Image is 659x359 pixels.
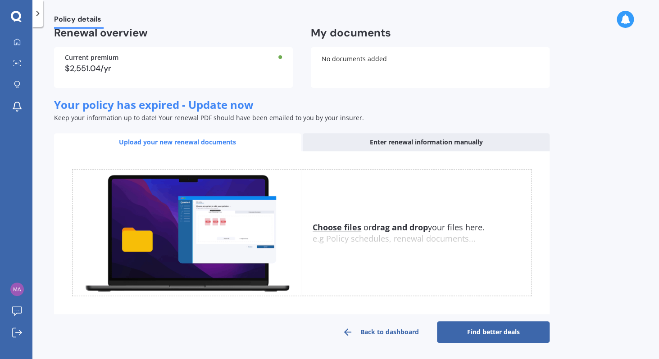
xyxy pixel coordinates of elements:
[313,234,531,244] div: e.g Policy schedules, renewal documents...
[54,26,293,40] h2: Renewal overview
[54,133,301,151] div: Upload your new renewal documents
[313,222,485,233] span: or your files here.
[54,113,364,122] span: Keep your information up to date! Your renewal PDF should have been emailed to you by your insurer.
[65,54,282,61] div: Current premium
[311,26,391,40] h2: My documents
[54,97,254,112] span: Your policy has expired - Update now
[372,222,428,233] b: drag and drop
[437,321,550,343] a: Find better deals
[73,170,302,296] img: upload.de96410c8ce839c3fdd5.gif
[54,15,104,27] span: Policy details
[311,47,550,88] div: No documents added
[10,283,24,296] img: f42f11ebfbffb2260562d1aedcef46ca
[324,321,437,343] a: Back to dashboard
[303,133,550,151] div: Enter renewal information manually
[313,222,361,233] u: Choose files
[65,64,282,72] div: $2,551.04/yr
